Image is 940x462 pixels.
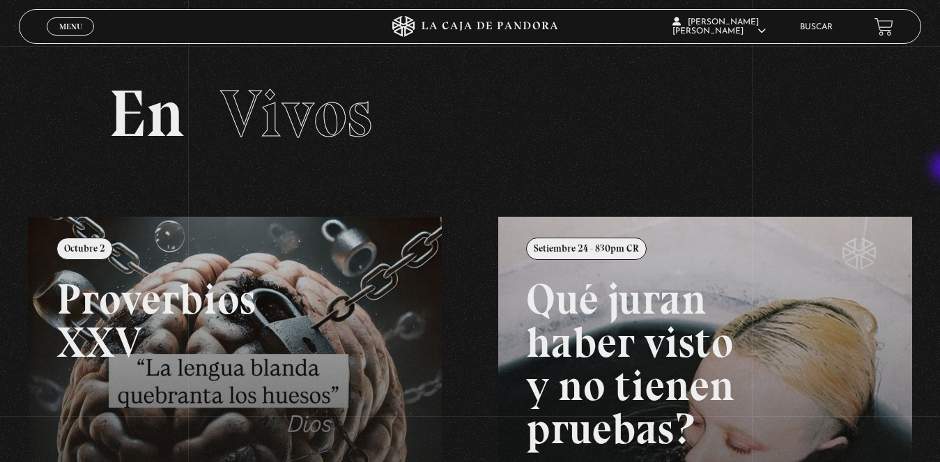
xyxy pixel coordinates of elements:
[672,18,766,36] span: [PERSON_NAME] [PERSON_NAME]
[59,22,82,31] span: Menu
[109,81,831,147] h2: En
[800,23,833,31] a: Buscar
[54,34,87,44] span: Cerrar
[874,17,893,36] a: View your shopping cart
[220,74,372,153] span: Vivos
